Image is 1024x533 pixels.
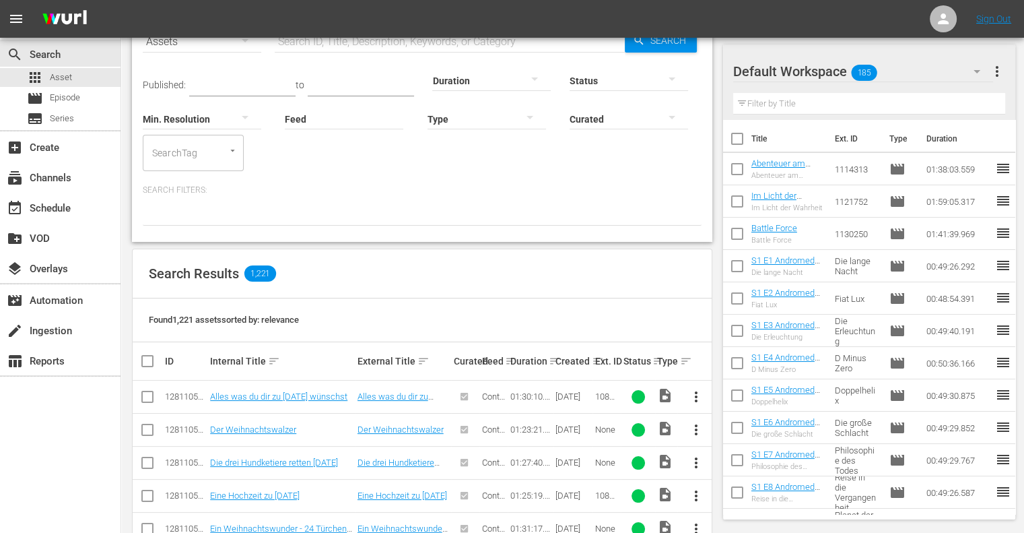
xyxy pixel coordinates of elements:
div: Die lange Nacht [751,268,824,277]
a: S1 E1 Andromeda (FSK12) [751,255,820,276]
span: Episode [50,91,80,104]
a: S1 E3 Andromeda (FSK12) [751,320,820,340]
button: Open [226,144,239,157]
span: Found 1,221 assets sorted by: relevance [149,315,299,325]
span: reorder [995,451,1011,468]
div: Ext. ID [594,356,619,367]
a: S1 E2 Andromeda (FSK12) [751,288,820,308]
td: Die Erleuchtung [829,315,883,347]
span: Episode [889,484,906,501]
span: reorder [995,290,1011,306]
div: Status [623,353,652,369]
span: more_vert [687,389,704,405]
div: 01:23:21.387 [510,425,551,435]
span: to [296,80,304,90]
th: Duration [918,120,999,158]
span: Video [657,487,673,503]
div: ID [165,356,206,367]
span: more_vert [687,488,704,504]
div: Battle Force [751,236,797,245]
td: 01:41:39.969 [921,218,995,250]
span: Episode [889,193,906,210]
td: Doppelhelix [829,379,883,412]
span: Content [481,491,504,511]
button: more_vert [989,55,1005,88]
span: Published: [143,80,186,90]
span: Content [481,458,504,478]
p: Search Filters: [143,185,702,196]
img: ans4CAIJ8jUAAAAAAAAAAAAAAAAAAAAAAAAgQb4GAAAAAAAAAAAAAAAAAAAAAAAAJMjXAAAAAAAAAAAAAAAAAAAAAAAAgAT5G... [32,3,97,35]
a: Alles was du dir zu [DATE] wünschst [210,391,347,402]
td: 00:49:30.875 [921,379,995,412]
span: Series [50,112,74,125]
a: Sign Out [976,13,1011,24]
div: Reise in die Vergangenheit [751,495,824,503]
td: Die lange Nacht [829,250,883,282]
div: Curated [453,356,477,367]
div: Assets [143,23,261,61]
div: Created [555,353,591,369]
td: Reise in die Vergangenheit [829,476,883,509]
a: S1 E5 Andromeda (FSK12) [751,385,820,405]
span: reorder [995,419,1011,435]
a: Abenteuer am Flussufer [751,158,811,179]
span: sort [505,355,517,367]
span: Video [657,453,673,470]
div: 01:25:19.189 [510,491,551,501]
span: reorder [995,257,1011,274]
span: menu [8,11,24,27]
button: more_vert [679,480,712,512]
div: Philosophie des Todes [751,462,824,471]
td: D Minus Zero [829,347,883,379]
span: 1,221 [244,265,276,282]
span: reorder [995,387,1011,403]
div: Duration [510,353,551,369]
span: Video [657,387,673,404]
span: reorder [995,225,1011,241]
td: 00:49:26.292 [921,250,995,282]
span: Episode [889,290,906,307]
span: VOD [7,230,23,247]
th: Title [751,120,827,158]
span: 1080793 [594,391,618,412]
span: Channels [7,170,23,186]
div: 128110523 [165,425,206,435]
div: Internal Title [210,353,353,369]
th: Ext. ID [827,120,881,158]
a: S1 E6 Andromeda (FSK12) [751,417,820,437]
span: reorder [995,322,1011,338]
span: sort [652,355,664,367]
span: Episode [889,161,906,177]
div: Fiat Lux [751,301,824,309]
span: Episode [889,226,906,242]
span: Automation [7,292,23,309]
span: reorder [995,484,1011,500]
span: Schedule [7,200,23,216]
div: Feed [481,353,506,369]
div: 128110527 [165,491,206,501]
div: 128110524 [165,458,206,468]
div: [DATE] [555,458,591,468]
td: 00:49:29.767 [921,444,995,476]
div: 01:27:40.338 [510,458,551,468]
td: Philosophie des Todes [829,444,883,476]
span: Content [481,425,504,445]
div: Doppelhelix [751,398,824,406]
a: S1 E8 Andromeda (FSK12) [751,482,820,502]
div: Abenteuer am Flussufer [751,171,824,180]
td: 1130250 [829,218,883,250]
span: Create [7,139,23,156]
span: Episode [889,387,906,404]
div: Default Workspace [733,53,993,90]
a: Eine Hochzeit zu [DATE] [210,491,300,501]
span: sort [268,355,280,367]
span: Search [7,46,23,63]
span: Search Results [149,265,239,282]
div: Die große Schlacht [751,430,824,439]
div: Type [657,353,676,369]
span: Search [645,28,697,53]
span: more_vert [687,455,704,471]
span: Episode [27,90,43,106]
span: Content [481,391,504,412]
td: 00:49:40.191 [921,315,995,347]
